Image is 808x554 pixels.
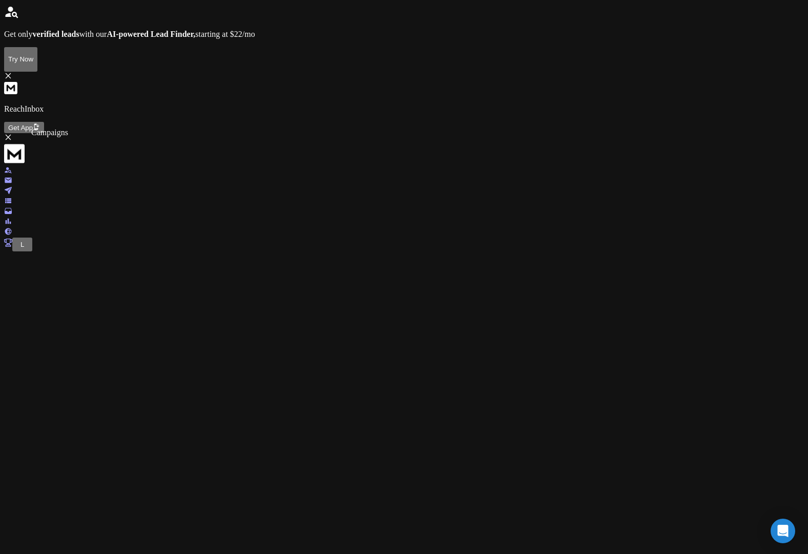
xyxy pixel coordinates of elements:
[4,47,37,72] button: Try Now
[4,104,804,114] p: ReachInbox
[31,128,68,137] div: Campaigns
[4,30,804,39] p: Get only with our starting at $22/mo
[107,30,195,38] strong: AI-powered Lead Finder,
[8,55,33,63] p: Try Now
[33,30,79,38] strong: verified leads
[4,122,44,133] button: Get App
[4,143,25,164] img: logo
[16,239,28,250] button: L
[771,519,795,543] div: Open Intercom Messenger
[20,241,24,248] span: L
[12,238,32,251] button: L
